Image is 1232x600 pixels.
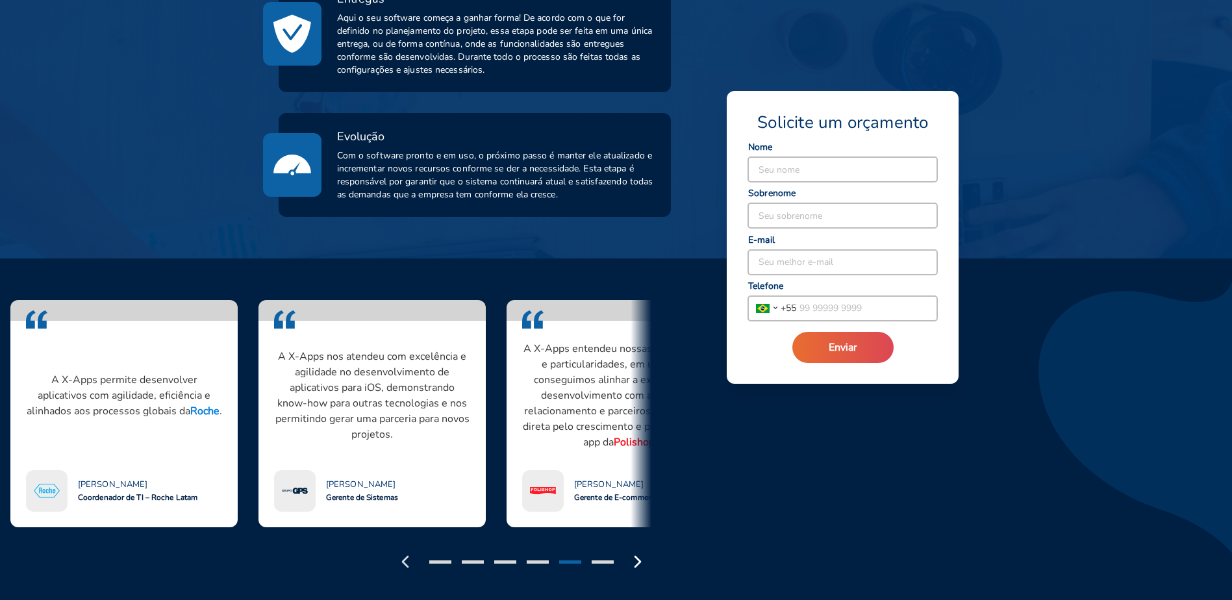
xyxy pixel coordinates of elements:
input: 99 99999 9999 [796,296,937,321]
span: Gerente de E-commerce [574,492,659,503]
strong: Polishop [614,435,655,449]
p: A X-Apps nos atendeu com excelência e agilidade no desenvolvimento de aplicativos para iOS, demon... [274,349,470,442]
p: A X-Apps permite desenvolver aplicativos com agilidade, eficiência e alinhados aos processos glob... [26,372,222,419]
span: Aqui o seu software começa a ganhar forma! De acordo com o que for definido no planejamento do pr... [337,12,656,77]
span: Gerente de Sistemas [326,492,398,503]
span: Enviar [829,340,857,355]
span: [PERSON_NAME] [326,479,396,490]
strong: Roche [190,404,220,418]
p: A X-Apps entendeu nossas necessidades e particularidades, em um projeto conseguimos alinhar a exc... [522,341,718,450]
span: Solicite um orçamento [757,112,928,134]
input: Seu melhor e-mail [748,250,937,275]
img: method4_deliver.svg [273,12,311,55]
input: Seu nome [748,157,937,182]
input: Seu sobrenome [748,203,937,228]
span: + 55 [781,301,796,315]
span: [PERSON_NAME] [574,479,644,490]
img: method5_incremental.svg [273,144,311,186]
span: Com o software pronto e em uso, o próximo passo é manter ele atualizado e incrementar novos recur... [337,149,656,201]
button: Enviar [792,332,894,363]
span: Evolução [337,129,385,144]
span: Coordenador de TI – Roche Latam [78,492,197,503]
span: [PERSON_NAME] [78,479,147,490]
